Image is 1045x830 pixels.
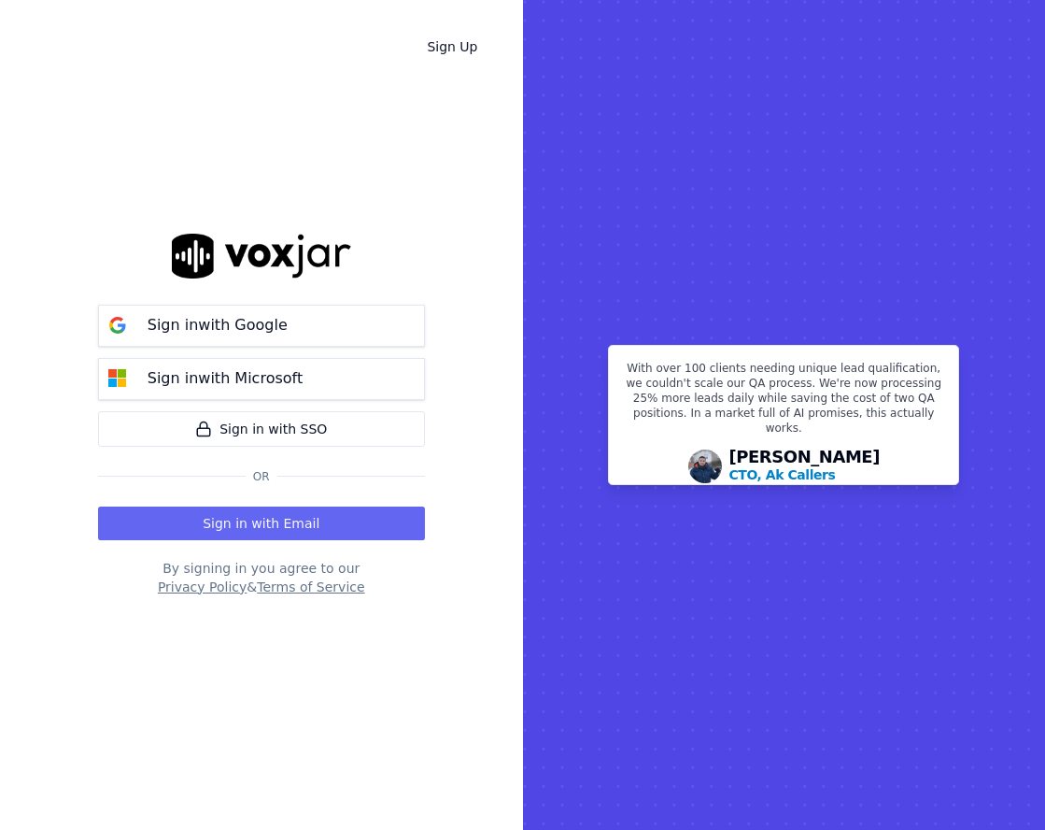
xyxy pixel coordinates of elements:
button: Sign inwith Microsoft [98,358,425,400]
img: Avatar [688,450,722,483]
button: Privacy Policy [158,578,247,596]
p: Sign in with Google [148,314,288,336]
div: [PERSON_NAME] [729,449,881,484]
a: Sign Up [412,30,492,64]
p: Sign in with Microsoft [148,367,303,390]
button: Sign in with Email [98,507,425,540]
p: CTO, Ak Callers [729,465,836,484]
a: Sign in with SSO [98,411,425,447]
div: By signing in you agree to our & [98,559,425,596]
img: google Sign in button [99,307,136,344]
button: Sign inwith Google [98,305,425,347]
p: With over 100 clients needing unique lead qualification, we couldn't scale our QA process. We're ... [620,361,947,443]
span: Or [246,469,277,484]
img: logo [172,234,351,278]
img: microsoft Sign in button [99,360,136,397]
button: Terms of Service [257,578,364,596]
